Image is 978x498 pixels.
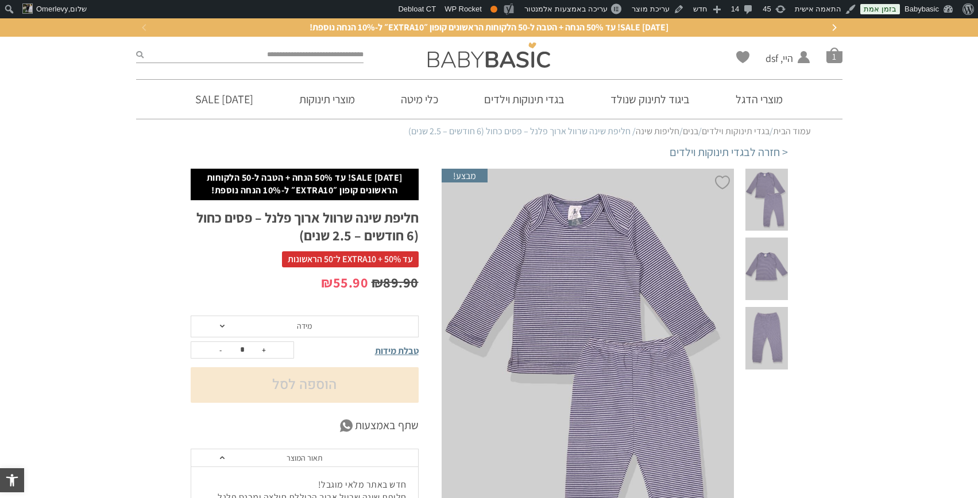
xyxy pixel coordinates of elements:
[702,125,770,137] a: בגדי תינוקות וילדים
[310,21,668,34] span: [DATE] SALE! עד 50% הנחה + הטבה ל-50 הלקוחות הראשונים קופון ״EXTRA10״ ל-10% הנחה נוספת!
[321,273,368,291] bdi: 55.90
[773,125,811,137] a: עמוד הבית
[826,47,842,63] span: סל קניות
[490,6,497,13] div: תקין
[212,342,229,358] button: -
[766,66,793,80] span: החשבון שלי
[231,342,254,358] input: כמות המוצר
[372,273,419,291] bdi: 89.90
[297,321,312,331] span: מידה
[148,21,831,34] a: [DATE] SALE! עד 50% הנחה + הטבה ל-50 הלקוחות הראשונים קופון ״EXTRA10״ ל-10% הנחה נוספת!
[670,144,788,160] a: < חזרה לבגדי תינוקות וילדים
[178,80,270,119] a: [DATE] SALE
[321,273,333,291] span: ₪
[191,367,419,403] button: הוספה לסל
[636,125,679,137] a: חליפות שינה
[736,51,749,63] a: Wishlist
[375,345,419,357] span: טבלת מידות
[442,169,488,182] span: מבצע!
[196,172,413,197] p: [DATE] SALE! עד 50% הנחה + הטבה ל-50 הלקוחות הראשונים קופון ״EXTRA10״ ל-10% הנחה נוספת!
[825,19,842,36] button: Next
[384,80,455,119] a: כלי מיטה
[191,449,418,467] a: תאור המוצר
[428,42,550,68] img: Baby Basic בגדי תינוקות וילדים אונליין
[593,80,707,119] a: ביגוד לתינוק שנולד
[826,47,842,63] a: סל קניות1
[736,51,749,67] span: Wishlist
[36,5,68,13] span: Omerlevy
[191,209,419,244] h1: חליפת שינה שרוול ארוך פלנל – פסים כחול (6 חודשים – 2.5 שנים)
[282,251,419,267] span: עד 50% + EXTRA10 ל־50 הראשונות
[467,80,582,119] a: בגדי תינוקות וילדים
[355,417,419,434] span: שתף באמצעות
[168,125,811,138] nav: Breadcrumb
[524,5,608,13] span: עריכה באמצעות אלמנטור
[718,80,800,119] a: מוצרי הדגל
[282,80,372,119] a: מוצרי תינוקות
[683,125,698,137] a: בנים
[256,342,273,358] button: +
[372,273,384,291] span: ₪
[860,4,900,14] a: בזמן אמת
[191,417,419,434] a: שתף באמצעות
